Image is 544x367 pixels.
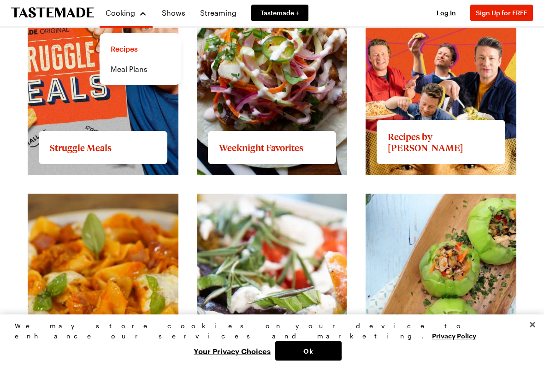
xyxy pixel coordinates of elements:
[11,8,94,18] a: To Tastemade Home Page
[15,321,521,361] div: Privacy
[476,9,527,17] span: Sign Up for FREE
[15,321,521,341] div: We may store cookies on your device to enhance our services and marketing.
[100,33,181,85] div: Cooking
[105,39,175,59] a: Recipes
[437,9,456,17] span: Log In
[251,5,308,21] a: Tastemade +
[28,195,139,203] a: View full content for Pasta Picks
[428,8,465,18] button: Log In
[197,195,325,214] a: View full content for Veggie-Forward Flavors
[260,8,299,18] span: Tastemade +
[106,8,135,17] span: Cooking
[470,5,533,21] button: Sign Up for FREE
[366,195,483,203] a: View full content for Clean Eating
[522,314,543,335] button: Close
[189,341,275,361] button: Your Privacy Choices
[105,4,147,22] button: Cooking
[105,59,175,79] a: Meal Plans
[432,331,476,340] a: More information about your privacy, opens in a new tab
[275,341,342,361] button: Ok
